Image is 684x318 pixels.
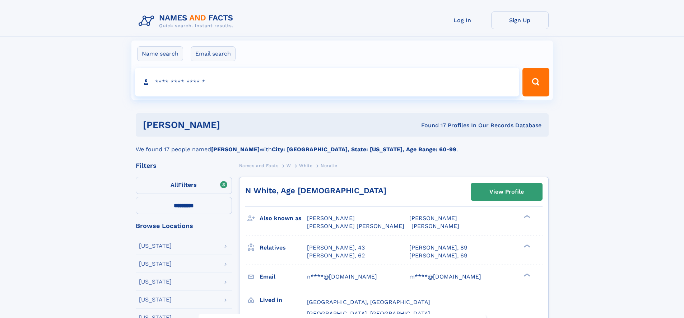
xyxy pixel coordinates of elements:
[434,11,491,29] a: Log In
[191,46,236,61] label: Email search
[136,177,232,194] label: Filters
[409,252,467,260] a: [PERSON_NAME], 69
[522,272,531,277] div: ❯
[489,184,524,200] div: View Profile
[307,299,430,305] span: [GEOGRAPHIC_DATA], [GEOGRAPHIC_DATA]
[307,223,404,229] span: [PERSON_NAME] [PERSON_NAME]
[522,214,531,219] div: ❯
[136,223,232,229] div: Browse Locations
[135,68,520,96] input: search input
[139,261,172,267] div: [US_STATE]
[137,46,183,61] label: Name search
[260,242,307,254] h3: Relatives
[139,297,172,303] div: [US_STATE]
[239,161,279,170] a: Names and Facts
[299,161,312,170] a: White
[260,212,307,224] h3: Also known as
[287,163,291,168] span: W
[171,181,178,188] span: All
[143,120,321,129] h1: [PERSON_NAME]
[139,279,172,285] div: [US_STATE]
[211,146,260,153] b: [PERSON_NAME]
[139,243,172,249] div: [US_STATE]
[522,243,531,248] div: ❯
[299,163,312,168] span: White
[272,146,456,153] b: City: [GEOGRAPHIC_DATA], State: [US_STATE], Age Range: 60-99
[409,215,457,222] span: [PERSON_NAME]
[307,310,430,317] span: [GEOGRAPHIC_DATA], [GEOGRAPHIC_DATA]
[471,183,542,200] a: View Profile
[321,122,541,129] div: Found 17 Profiles In Our Records Database
[522,68,549,96] button: Search Button
[136,11,239,31] img: Logo Names and Facts
[491,11,549,29] a: Sign Up
[409,244,467,252] a: [PERSON_NAME], 89
[260,294,307,306] h3: Lived in
[136,137,549,154] div: We found 17 people named with .
[245,186,386,195] a: N White, Age [DEMOGRAPHIC_DATA]
[307,244,365,252] a: [PERSON_NAME], 43
[321,163,337,168] span: Noralie
[260,271,307,283] h3: Email
[307,215,355,222] span: [PERSON_NAME]
[411,223,459,229] span: [PERSON_NAME]
[307,252,365,260] a: [PERSON_NAME], 62
[287,161,291,170] a: W
[136,162,232,169] div: Filters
